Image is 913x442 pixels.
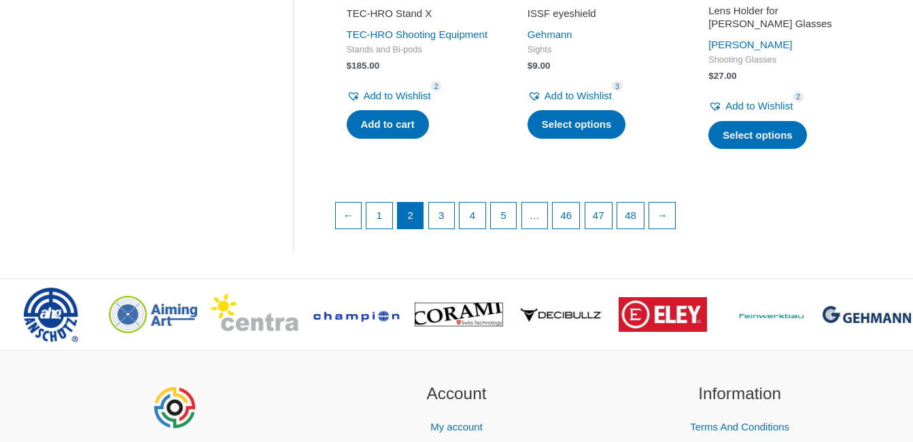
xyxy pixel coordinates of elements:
[347,29,488,40] a: TEC-HRO Shooting Equipment
[334,202,864,236] nav: Product Pagination
[364,90,431,101] span: Add to Wishlist
[366,203,392,228] a: Page 1
[347,110,429,139] a: Add to cart: “TEC-HRO Stand X”
[347,61,352,71] span: $
[429,203,455,228] a: Page 3
[708,4,851,36] a: Lens Holder for [PERSON_NAME] Glasses
[430,421,483,432] a: My account
[347,44,489,56] span: Stands and Bi-pods
[528,29,572,40] a: Gehmann
[528,61,533,71] span: $
[553,203,579,228] a: Page 46
[708,71,736,81] bdi: 27.00
[528,44,670,56] span: Sights
[708,97,793,116] a: Add to Wishlist
[336,203,362,228] a: ←
[708,54,851,66] span: Shooting Glasses
[619,297,707,332] img: brand logo
[708,4,851,31] h2: Lens Holder for [PERSON_NAME] Glasses
[528,7,670,25] a: ISSF eyeshield
[708,71,714,81] span: $
[793,92,804,102] span: 2
[649,203,675,228] a: →
[460,203,485,228] a: Page 4
[522,203,548,228] span: …
[528,7,670,20] h2: ISSF eyeshield
[398,203,424,228] span: Page 2
[491,203,517,228] a: Page 5
[708,121,807,150] a: Select options for “Lens Holder for Knobloch Glasses”
[431,81,442,91] span: 2
[528,110,626,139] a: Select options for “ISSF eyeshield”
[332,381,581,407] h2: Account
[545,90,612,101] span: Add to Wishlist
[725,100,793,112] span: Add to Wishlist
[690,421,789,432] a: Terms And Conditions
[528,61,551,71] bdi: 9.00
[585,203,612,228] a: Page 47
[528,86,612,105] a: Add to Wishlist
[347,7,489,20] h2: TEC-HRO Stand X
[612,81,623,91] span: 3
[708,39,792,50] a: [PERSON_NAME]
[347,86,431,105] a: Add to Wishlist
[347,7,489,25] a: TEC-HRO Stand X
[347,61,380,71] bdi: 185.00
[615,381,865,407] h2: Information
[617,203,644,228] a: Page 48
